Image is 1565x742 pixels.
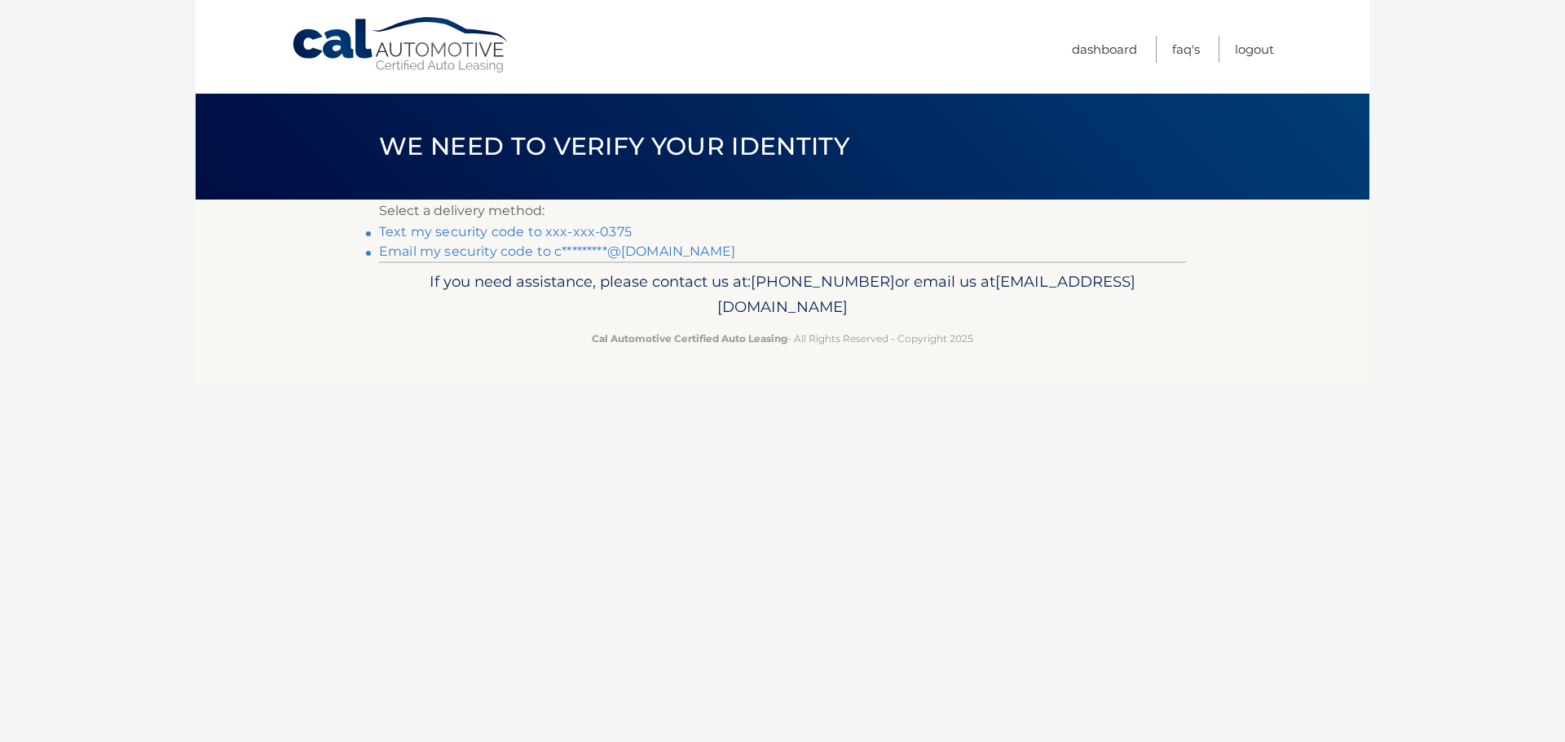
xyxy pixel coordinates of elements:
a: Logout [1235,36,1274,63]
a: Email my security code to c*********@[DOMAIN_NAME] [379,244,735,259]
a: Cal Automotive [291,16,511,74]
p: Select a delivery method: [379,200,1186,222]
a: Text my security code to xxx-xxx-0375 [379,224,632,239]
span: [PHONE_NUMBER] [751,272,895,291]
strong: Cal Automotive Certified Auto Leasing [592,332,787,345]
a: FAQ's [1172,36,1200,63]
p: - All Rights Reserved - Copyright 2025 [390,330,1175,347]
p: If you need assistance, please contact us at: or email us at [390,269,1175,321]
span: We need to verify your identity [379,131,849,161]
a: Dashboard [1072,36,1137,63]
